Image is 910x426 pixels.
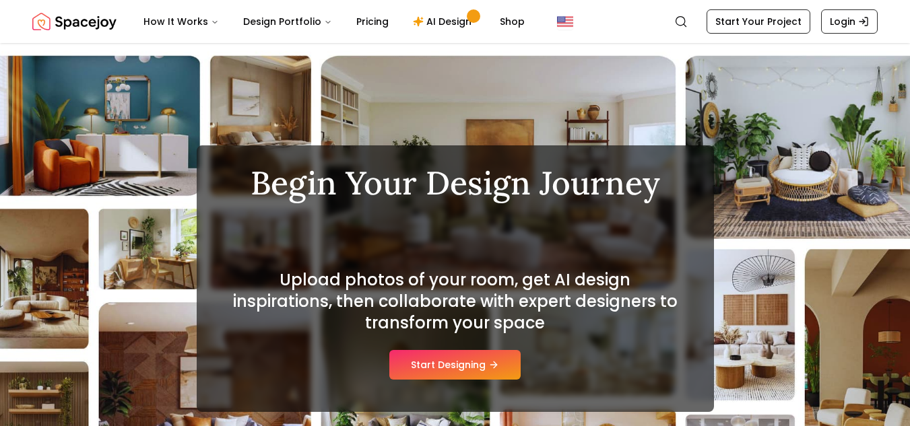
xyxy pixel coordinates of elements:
a: Spacejoy [32,8,117,35]
button: Design Portfolio [232,8,343,35]
button: How It Works [133,8,230,35]
a: Login [821,9,878,34]
img: United States [557,13,573,30]
img: Spacejoy Logo [32,8,117,35]
a: Shop [489,8,535,35]
h1: Begin Your Design Journey [229,167,682,199]
a: AI Design [402,8,486,35]
h2: Upload photos of your room, get AI design inspirations, then collaborate with expert designers to... [229,269,682,334]
nav: Main [133,8,535,35]
a: Pricing [346,8,399,35]
a: Start Your Project [707,9,810,34]
button: Start Designing [389,350,521,380]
